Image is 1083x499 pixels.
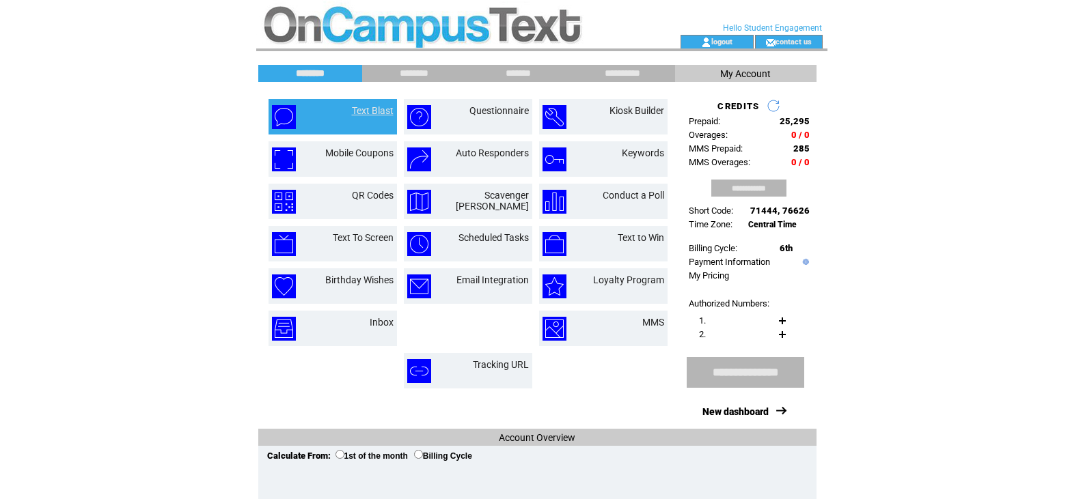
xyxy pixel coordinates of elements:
[603,190,664,201] a: Conduct a Poll
[333,232,394,243] a: Text To Screen
[414,450,423,459] input: Billing Cycle
[618,232,664,243] a: Text to Win
[469,105,529,116] a: Questionnaire
[689,257,770,267] a: Payment Information
[699,329,706,339] span: 2.
[689,243,737,253] span: Billing Cycle:
[689,130,728,140] span: Overages:
[699,315,706,326] span: 1.
[780,116,810,126] span: 25,295
[748,220,797,229] span: Central Time
[335,450,344,459] input: 1st of the month
[765,37,776,48] img: contact_us_icon.gif
[407,359,431,383] img: tracking-url.png
[701,37,711,48] img: account_icon.gif
[723,23,822,33] span: Hello Student Engagement
[456,147,529,158] a: Auto Responders
[791,130,810,140] span: 0 / 0
[717,101,759,111] span: CREDITS
[711,37,732,46] a: logout
[272,274,296,298] img: birthday-wishes.png
[414,451,472,461] label: Billing Cycle
[370,317,394,328] a: Inbox
[543,274,566,298] img: loyalty-program.png
[689,143,743,154] span: MMS Prepaid:
[720,68,771,79] span: My Account
[689,157,750,167] span: MMS Overages:
[593,274,664,285] a: Loyalty Program
[791,157,810,167] span: 0 / 0
[473,359,529,370] a: Tracking URL
[689,298,769,309] span: Authorized Numbers:
[609,105,664,116] a: Kiosk Builder
[689,270,729,281] a: My Pricing
[272,147,296,171] img: mobile-coupons.png
[642,317,664,328] a: MMS
[689,116,720,126] span: Prepaid:
[776,37,812,46] a: contact us
[407,105,431,129] img: questionnaire.png
[407,274,431,298] img: email-integration.png
[499,432,575,443] span: Account Overview
[793,143,810,154] span: 285
[407,190,431,214] img: scavenger-hunt.png
[352,105,394,116] a: Text Blast
[543,105,566,129] img: kiosk-builder.png
[689,205,733,216] span: Short Code:
[325,274,394,285] a: Birthday Wishes
[543,147,566,171] img: keywords.png
[702,406,769,417] a: New dashboard
[622,147,664,158] a: Keywords
[272,232,296,256] img: text-to-screen.png
[272,317,296,341] img: inbox.png
[456,190,529,212] a: Scavenger [PERSON_NAME]
[543,232,566,256] img: text-to-win.png
[352,190,394,201] a: QR Codes
[407,147,431,171] img: auto-responders.png
[750,205,810,216] span: 71444, 76626
[335,451,408,461] label: 1st of the month
[689,219,732,229] span: Time Zone:
[272,105,296,129] img: text-blast.png
[780,243,793,253] span: 6th
[543,317,566,341] img: mms.png
[799,259,809,265] img: help.gif
[407,232,431,256] img: scheduled-tasks.png
[456,274,529,285] a: Email Integration
[458,232,529,243] a: Scheduled Tasks
[543,190,566,214] img: conduct-a-poll.png
[325,147,394,158] a: Mobile Coupons
[267,451,331,461] span: Calculate From:
[272,190,296,214] img: qr-codes.png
